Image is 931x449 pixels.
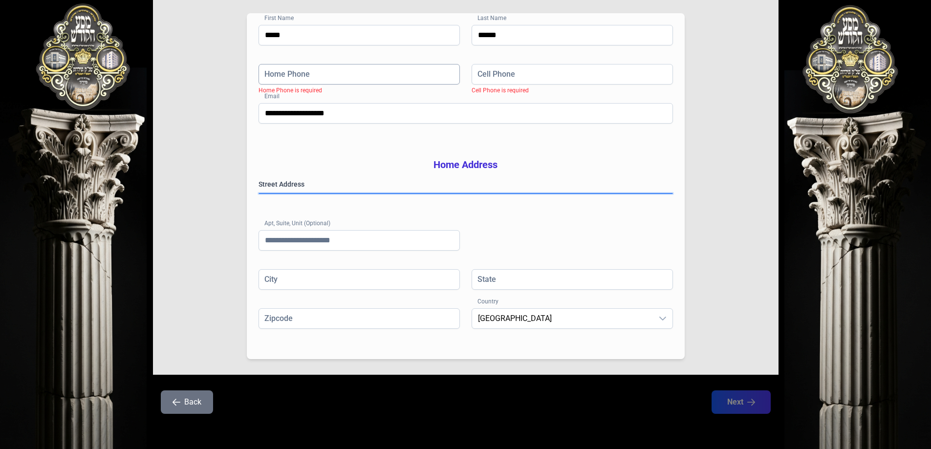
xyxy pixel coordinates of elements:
[161,390,213,414] button: Back
[259,179,673,189] label: Street Address
[472,87,529,94] span: Cell Phone is required
[472,309,653,328] span: United States
[712,390,771,414] button: Next
[259,158,673,171] h3: Home Address
[653,309,672,328] div: dropdown trigger
[259,87,322,94] span: Home Phone is required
